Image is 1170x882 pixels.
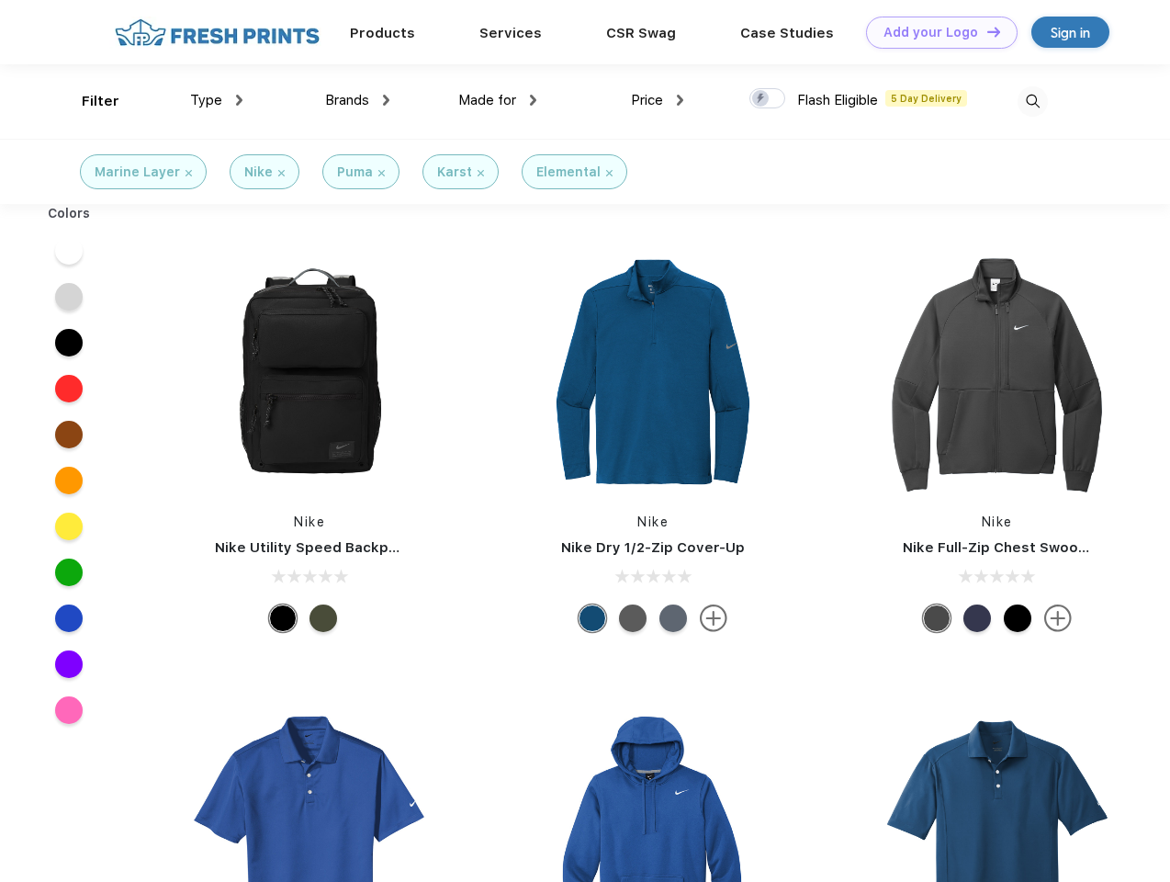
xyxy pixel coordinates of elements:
[378,170,385,176] img: filter_cancel.svg
[637,514,669,529] a: Nike
[294,514,325,529] a: Nike
[561,539,745,556] a: Nike Dry 1/2-Zip Cover-Up
[700,605,727,632] img: more.svg
[479,25,542,41] a: Services
[1031,17,1109,48] a: Sign in
[536,163,601,182] div: Elemental
[631,92,663,108] span: Price
[269,605,297,632] div: Black
[530,95,536,106] img: dropdown.png
[478,170,484,176] img: filter_cancel.svg
[244,163,273,182] div: Nike
[923,605,951,632] div: Anthracite
[309,605,337,632] div: Cargo Khaki
[383,95,389,106] img: dropdown.png
[619,605,647,632] div: Black Heather
[109,17,325,49] img: fo%20logo%202.webp
[190,92,222,108] span: Type
[606,25,676,41] a: CSR Swag
[95,163,180,182] div: Marine Layer
[659,605,687,632] div: Navy Heather
[883,25,978,40] div: Add your Logo
[82,91,119,112] div: Filter
[1004,605,1031,632] div: Black
[350,25,415,41] a: Products
[531,250,775,494] img: func=resize&h=266
[982,514,1013,529] a: Nike
[606,170,613,176] img: filter_cancel.svg
[236,95,242,106] img: dropdown.png
[325,92,369,108] span: Brands
[215,539,413,556] a: Nike Utility Speed Backpack
[437,163,472,182] div: Karst
[875,250,1119,494] img: func=resize&h=266
[278,170,285,176] img: filter_cancel.svg
[677,95,683,106] img: dropdown.png
[885,90,967,107] span: 5 Day Delivery
[458,92,516,108] span: Made for
[1044,605,1072,632] img: more.svg
[34,204,105,223] div: Colors
[903,539,1147,556] a: Nike Full-Zip Chest Swoosh Jacket
[1018,86,1048,117] img: desktop_search.svg
[1051,22,1090,43] div: Sign in
[187,250,432,494] img: func=resize&h=266
[186,170,192,176] img: filter_cancel.svg
[987,27,1000,37] img: DT
[337,163,373,182] div: Puma
[963,605,991,632] div: Midnight Navy
[797,92,878,108] span: Flash Eligible
[579,605,606,632] div: Gym Blue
